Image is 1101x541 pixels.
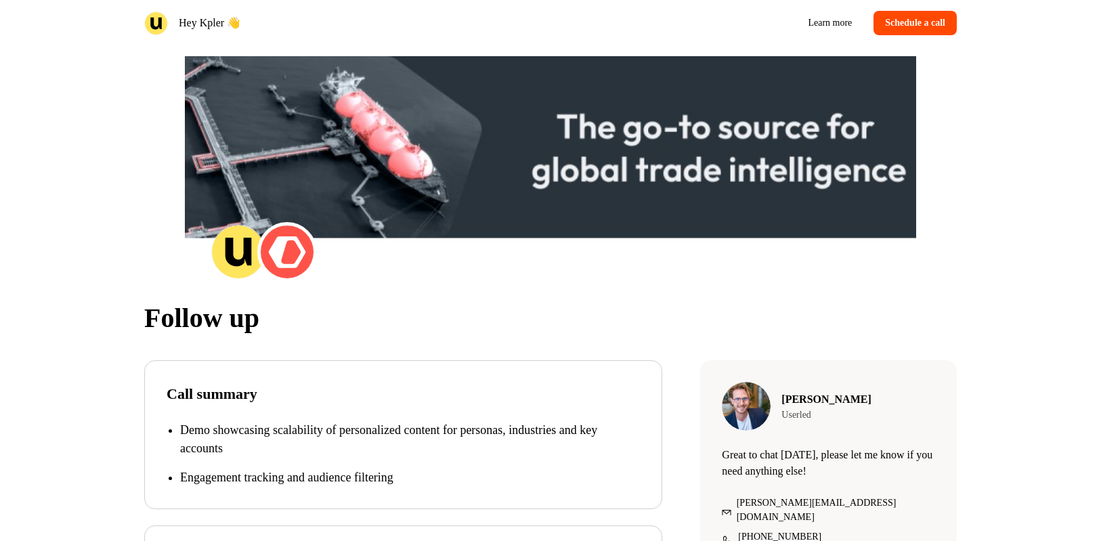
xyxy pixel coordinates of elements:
[737,496,935,524] p: [PERSON_NAME][EMAIL_ADDRESS][DOMAIN_NAME]
[781,391,871,408] h1: [PERSON_NAME]
[180,421,640,458] p: Demo showcasing scalability of personalized content for personas, industries and key accounts
[167,383,640,405] p: Call summary
[179,15,240,31] p: Hey Kpler 👋
[722,447,935,479] p: Great to chat [DATE], please let me know if you need anything else!
[144,298,957,339] p: Follow up
[180,469,640,487] p: Engagement tracking and audience filtering
[873,11,957,35] a: Schedule a call
[781,408,871,422] p: Userled
[797,11,863,35] a: Learn more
